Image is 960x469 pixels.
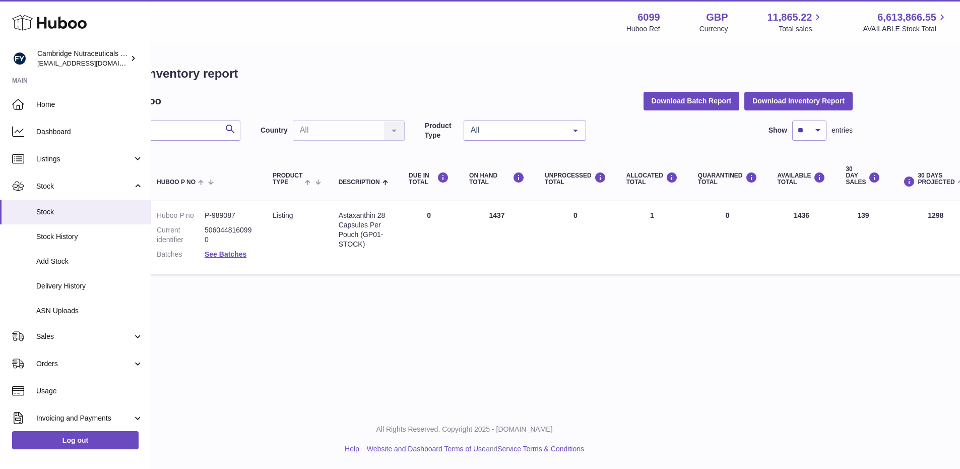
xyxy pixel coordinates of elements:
a: Log out [12,431,139,449]
span: Dashboard [36,127,143,137]
div: Cambridge Nutraceuticals Ltd [37,49,128,68]
strong: 6099 [637,11,660,24]
td: 1 [616,201,688,274]
a: Service Terms & Conditions [497,445,584,453]
label: Product Type [425,121,459,140]
span: listing [273,211,293,219]
div: Huboo Ref [626,24,660,34]
div: 30 DAY SALES [846,166,880,186]
span: Delivery History [36,281,143,291]
span: Huboo P no [157,179,196,186]
span: Total sales [779,24,823,34]
span: Add Stock [36,257,143,266]
dt: Huboo P no [157,211,205,220]
dd: 5060448160990 [205,225,252,245]
label: Country [261,126,288,135]
a: 11,865.22 Total sales [767,11,823,34]
td: 0 [399,201,459,274]
span: Usage [36,386,143,396]
span: Stock [36,207,143,217]
span: Home [36,100,143,109]
img: huboo@camnutra.com [12,51,27,66]
div: DUE IN TOTAL [409,172,449,186]
span: 11,865.22 [767,11,812,24]
dt: Current identifier [157,225,205,245]
span: 30 DAYS PROJECTED [918,172,954,186]
span: Stock [36,182,133,191]
dt: Batches [157,250,205,259]
p: All Rights Reserved. Copyright 2025 - [DOMAIN_NAME] [68,425,861,434]
span: Description [339,179,380,186]
button: Download Batch Report [644,92,740,110]
span: Stock History [36,232,143,242]
span: Product Type [273,172,302,186]
div: ALLOCATED Total [626,172,678,186]
span: Orders [36,359,133,369]
span: [EMAIL_ADDRESS][DOMAIN_NAME] [37,59,148,67]
span: 6,613,866.55 [877,11,936,24]
span: Invoicing and Payments [36,414,133,423]
a: 6,613,866.55 AVAILABLE Stock Total [863,11,948,34]
div: AVAILABLE Total [778,172,826,186]
span: Listings [36,154,133,164]
strong: GBP [706,11,728,24]
a: See Batches [205,250,246,258]
span: AVAILABLE Stock Total [863,24,948,34]
span: All [468,125,565,135]
div: QUARANTINED Total [698,172,757,186]
td: 0 [535,201,616,274]
div: ON HAND Total [469,172,525,186]
div: Currency [699,24,728,34]
div: UNPROCESSED Total [545,172,606,186]
li: and [363,444,584,454]
a: Website and Dashboard Terms of Use [367,445,486,453]
td: 1437 [459,201,535,274]
dd: P-989087 [205,211,252,220]
a: Help [345,445,359,453]
span: ASN Uploads [36,306,143,316]
span: Sales [36,332,133,341]
h1: My Huboo - Inventory report [76,66,853,82]
span: entries [831,126,853,135]
button: Download Inventory Report [744,92,853,110]
label: Show [769,126,787,135]
td: 1436 [767,201,836,274]
td: 139 [836,201,890,274]
div: Astaxanthin 28 Capsules Per Pouch (GP01-STOCK) [339,211,389,249]
span: 0 [726,211,730,219]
